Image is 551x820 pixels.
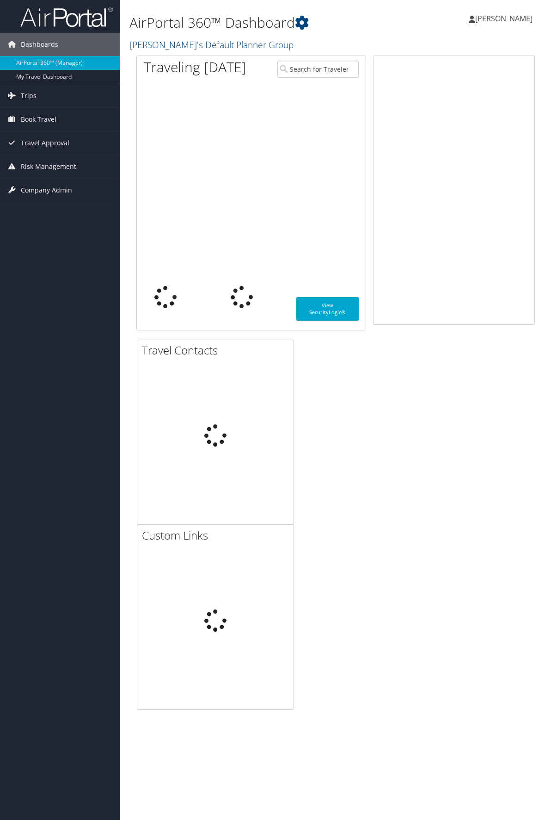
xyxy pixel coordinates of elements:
[469,5,542,32] a: [PERSON_NAME]
[21,84,37,107] span: Trips
[21,108,56,131] span: Book Travel
[21,33,58,56] span: Dashboards
[144,57,246,77] h1: Traveling [DATE]
[142,342,294,358] h2: Travel Contacts
[21,131,69,155] span: Travel Approval
[129,38,296,51] a: [PERSON_NAME]'s Default Planner Group
[475,13,533,24] span: [PERSON_NAME]
[21,179,72,202] span: Company Admin
[296,297,359,321] a: View SecurityLogic®
[277,61,359,78] input: Search for Traveler
[21,155,76,178] span: Risk Management
[20,6,113,28] img: airportal-logo.png
[129,13,404,32] h1: AirPortal 360™ Dashboard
